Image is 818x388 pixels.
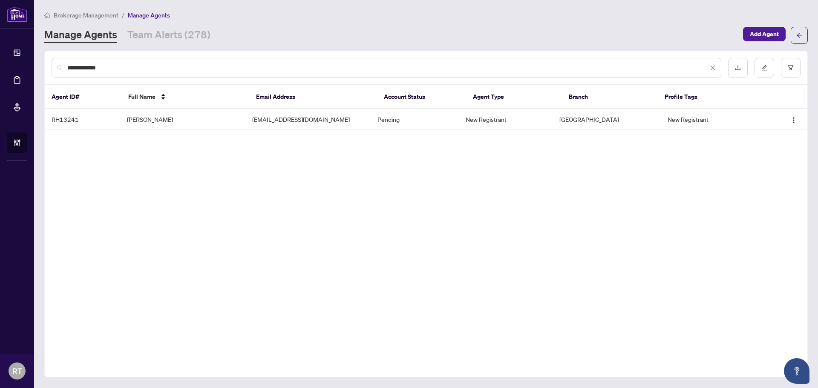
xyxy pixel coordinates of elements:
td: Pending [371,109,458,130]
span: Add Agent [750,27,779,41]
button: edit [755,58,774,78]
th: Agent ID# [45,85,121,109]
button: filter [781,58,801,78]
span: Manage Agents [128,11,170,19]
span: Full Name [128,92,156,101]
span: filter [788,65,794,71]
span: RT [12,365,22,377]
td: [EMAIL_ADDRESS][DOMAIN_NAME] [245,109,371,130]
th: Full Name [121,85,249,109]
span: home [44,12,50,18]
img: Logo [790,117,797,124]
td: New Registrant [459,109,553,130]
img: logo [7,6,27,22]
th: Account Status [377,85,467,109]
td: New Registrant [661,109,767,130]
span: download [735,65,741,71]
th: Agent Type [466,85,562,109]
td: RH13241 [45,109,120,130]
span: close [710,65,716,71]
li: / [122,10,124,20]
button: Add Agent [743,27,786,41]
th: Branch [562,85,658,109]
span: arrow-left [796,32,802,38]
button: Open asap [784,358,809,384]
a: Manage Agents [44,28,117,43]
td: [GEOGRAPHIC_DATA] [553,109,660,130]
th: Email Address [249,85,377,109]
span: edit [761,65,767,71]
a: Team Alerts (278) [127,28,210,43]
td: [PERSON_NAME] [120,109,245,130]
span: Brokerage Management [54,11,118,19]
th: Profile Tags [658,85,766,109]
button: Logo [787,112,801,126]
button: download [728,58,748,78]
